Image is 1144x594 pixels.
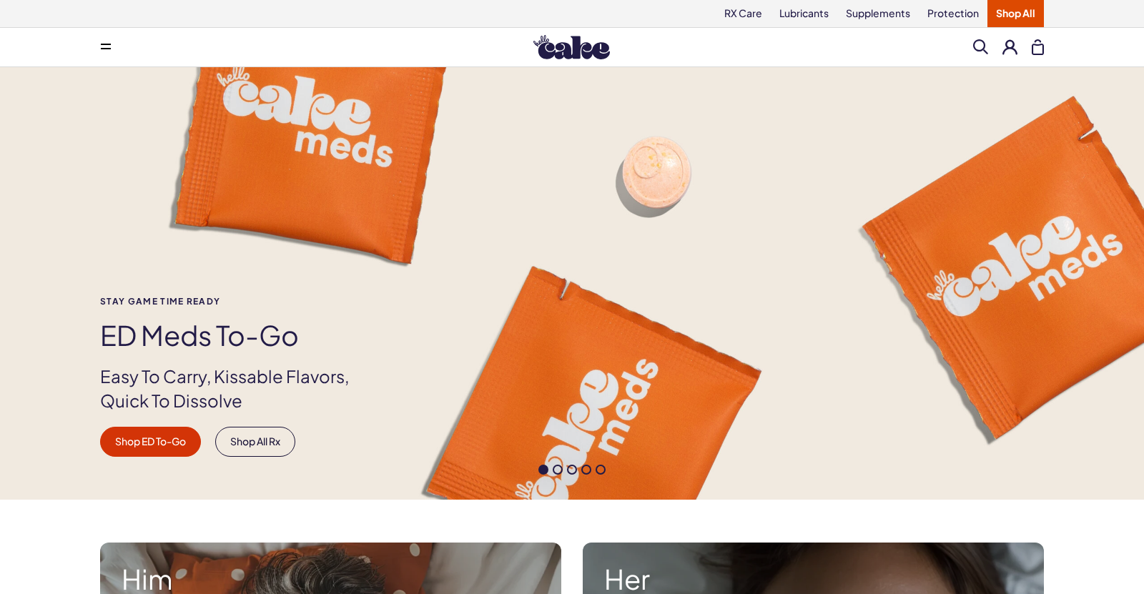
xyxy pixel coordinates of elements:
[100,320,373,350] h1: ED Meds to-go
[122,564,540,594] strong: Him
[100,365,373,412] p: Easy To Carry, Kissable Flavors, Quick To Dissolve
[533,35,610,59] img: Hello Cake
[100,427,201,457] a: Shop ED To-Go
[604,564,1022,594] strong: Her
[100,297,373,306] span: Stay Game time ready
[215,427,295,457] a: Shop All Rx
